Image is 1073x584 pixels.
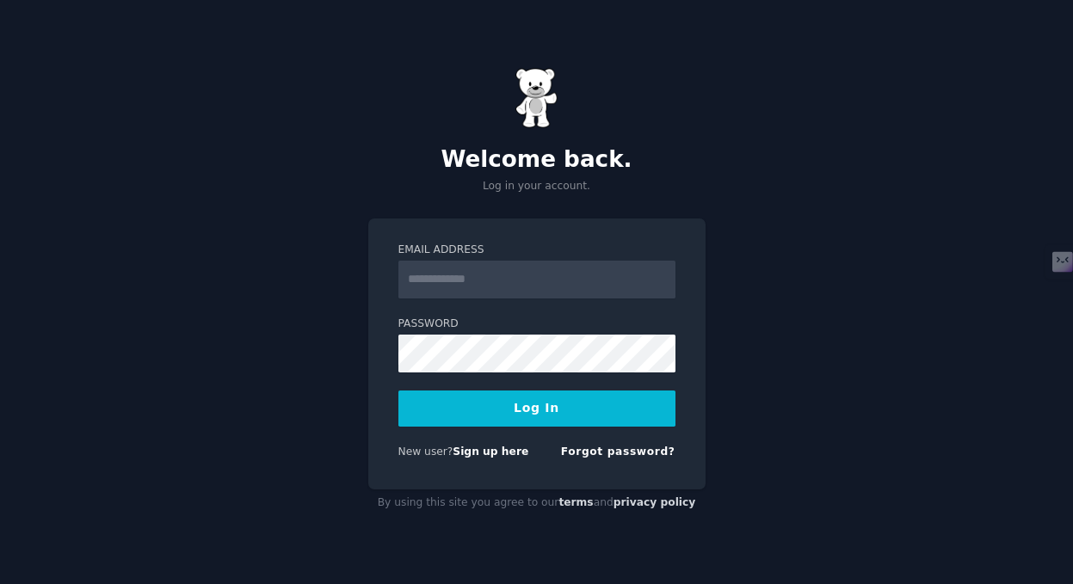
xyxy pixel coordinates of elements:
div: By using this site you agree to our and [368,489,706,517]
button: Log In [398,390,675,427]
a: Forgot password? [561,446,675,458]
a: terms [558,496,593,508]
img: Gummy Bear [515,68,558,128]
a: privacy policy [614,496,696,508]
h2: Welcome back. [368,146,706,174]
label: Email Address [398,243,675,258]
a: Sign up here [453,446,528,458]
label: Password [398,317,675,332]
span: New user? [398,446,453,458]
p: Log in your account. [368,179,706,194]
